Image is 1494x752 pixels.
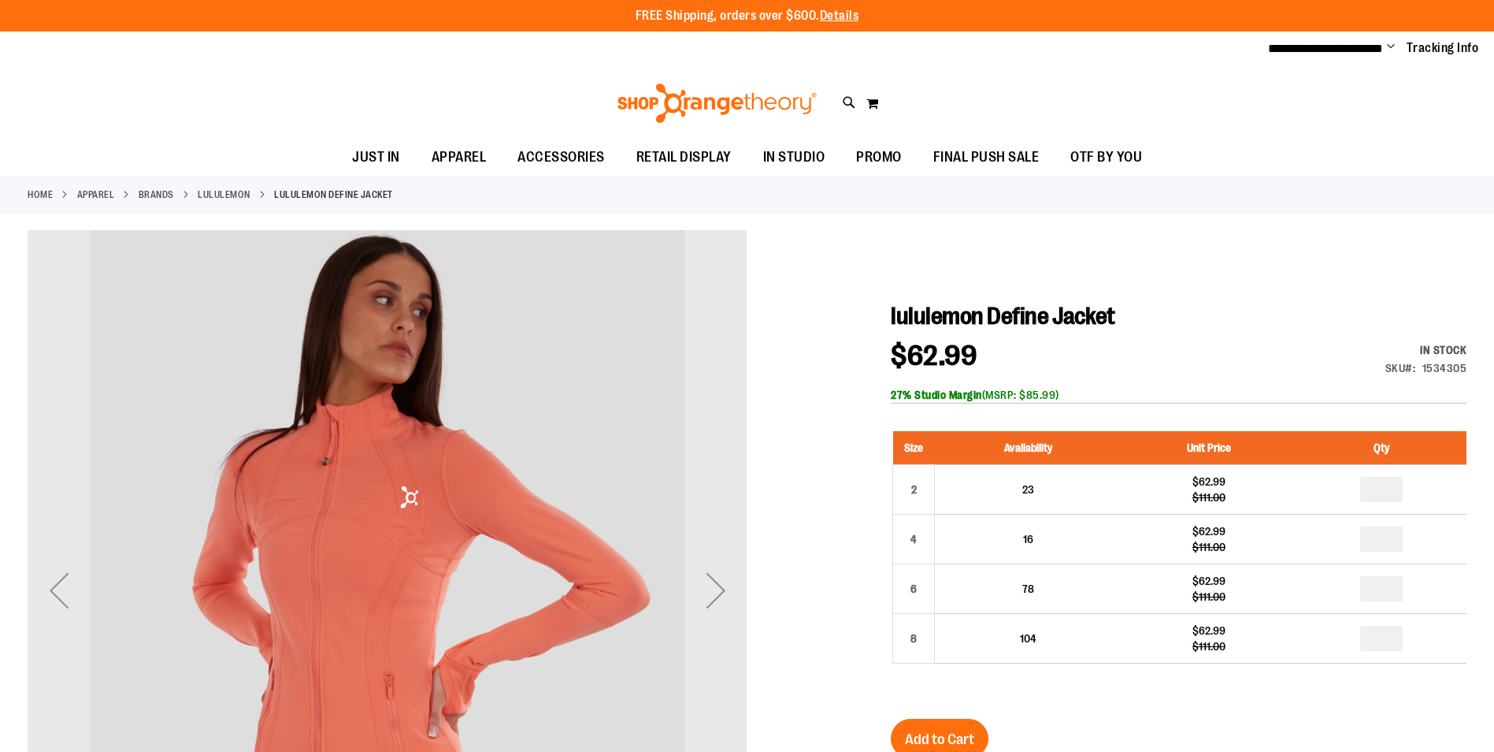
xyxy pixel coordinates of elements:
span: OTF BY YOU [1070,140,1142,175]
a: Tracking Info [1407,39,1479,57]
div: $62.99 [1129,623,1288,638]
strong: lululemon Define Jacket [274,188,393,202]
div: 2 [902,478,925,501]
th: Size [893,431,935,465]
th: Unit Price [1121,431,1296,465]
a: APPAREL [77,188,115,202]
a: RETAIL DISPLAY [621,140,747,176]
span: 104 [1020,632,1036,645]
a: PROMO [840,140,918,176]
div: $111.00 [1129,539,1288,555]
span: RETAIL DISPLAY [636,140,732,175]
div: (MSRP: $85.99) [891,387,1466,403]
a: OTF BY YOU [1055,140,1158,176]
div: In stock [1385,342,1467,358]
a: Details [820,9,859,23]
a: ACCESSORIES [502,140,621,176]
a: Home [28,188,53,202]
strong: SKU [1385,362,1416,374]
a: lululemon [198,188,250,202]
div: $111.00 [1129,490,1288,505]
th: Availability [935,431,1121,465]
a: IN STUDIO [747,140,841,176]
span: 16 [1023,533,1033,545]
span: 78 [1022,583,1034,595]
b: 27% Studio Margin [891,389,982,401]
div: Availability [1385,342,1467,358]
span: ACCESSORIES [517,140,605,175]
a: FINAL PUSH SALE [918,140,1055,176]
div: 6 [902,577,925,601]
div: 8 [902,627,925,650]
span: Add to Cart [905,731,974,748]
div: 1534305 [1422,360,1467,376]
span: JUST IN [352,140,400,175]
span: lululemon Define Jacket [891,303,1115,329]
div: $62.99 [1129,573,1288,589]
img: Shop Orangetheory [615,84,819,123]
span: PROMO [856,140,902,175]
span: FINAL PUSH SALE [933,140,1040,175]
p: FREE Shipping, orders over $600. [636,7,859,25]
div: $62.99 [1129,523,1288,539]
span: APPAREL [432,140,487,175]
a: APPAREL [416,140,502,175]
span: 23 [1022,483,1034,496]
a: JUST IN [336,140,416,176]
div: $111.00 [1129,589,1288,605]
button: Account menu [1387,40,1395,56]
div: $111.00 [1129,638,1288,654]
span: IN STUDIO [763,140,825,175]
th: Qty [1296,431,1466,465]
div: $62.99 [1129,474,1288,490]
a: BRANDS [139,188,174,202]
div: 4 [902,527,925,551]
span: $62.99 [891,340,977,372]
